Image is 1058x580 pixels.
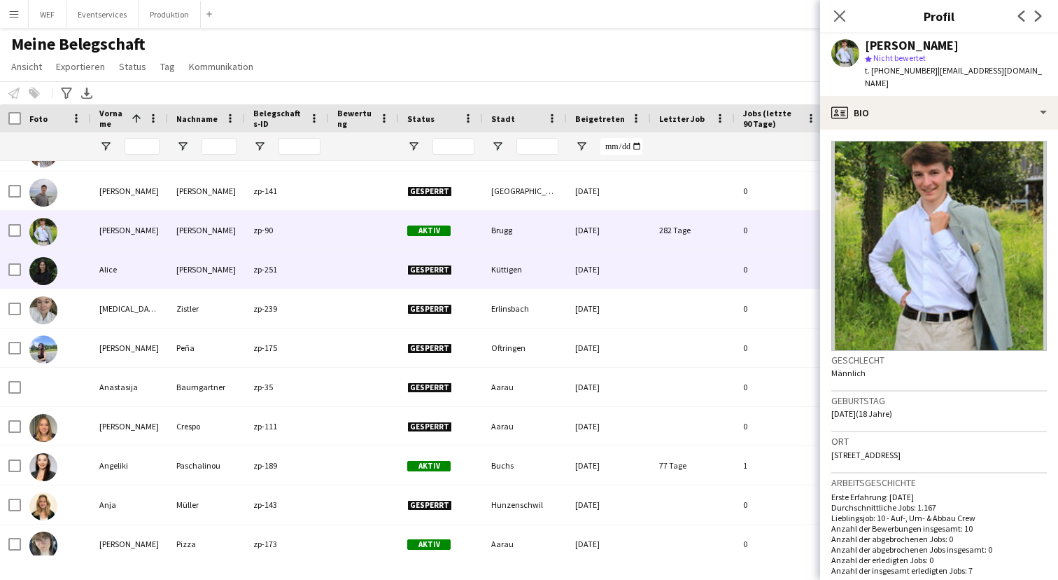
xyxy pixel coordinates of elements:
[735,289,826,328] div: 0
[735,446,826,485] div: 1
[56,60,105,73] span: Exportieren
[11,60,42,73] span: Ansicht
[407,265,452,275] span: Gesperrt
[245,250,329,289] div: zp-251
[483,329,567,367] div: Oftringen
[651,211,735,249] div: 282 Tage
[865,65,1042,88] span: | [EMAIL_ADDRESS][DOMAIN_NAME]
[29,218,57,246] img: Alexander Mayer
[567,329,651,367] div: [DATE]
[567,446,651,485] div: [DATE]
[168,250,245,289] div: [PERSON_NAME]
[245,485,329,524] div: zp-143
[831,555,1047,565] p: Anzahl der erledigten Jobs: 0
[155,57,181,76] a: Tag
[91,289,168,328] div: [MEDICAL_DATA]
[245,172,329,210] div: zp-141
[491,113,515,124] span: Stadt
[29,113,48,124] span: Foto
[29,532,57,560] img: Anna Pizza
[337,108,374,129] span: Bewertung
[865,65,938,76] span: t. [PHONE_NUMBER]
[91,446,168,485] div: Angeliki
[491,140,504,153] button: Filtermenü öffnen
[168,289,245,328] div: Zistler
[168,329,245,367] div: Peña
[245,446,329,485] div: zp-189
[29,179,57,207] img: Alex Martin
[66,1,139,28] button: Eventservices
[99,140,112,153] button: Filtermenü öffnen
[407,539,451,550] span: Aktiv
[176,113,218,124] span: Nachname
[743,108,800,129] span: Jobs (letzte 90 Tage)
[176,140,189,153] button: Filtermenü öffnen
[831,435,1047,448] h3: Ort
[407,382,452,393] span: Gesperrt
[58,85,75,102] app-action-btn: Erweiterte Filter
[407,113,435,124] span: Status
[168,211,245,249] div: [PERSON_NAME]
[483,485,567,524] div: Hunzenschwil
[483,525,567,563] div: Aarau
[735,250,826,289] div: 0
[483,407,567,446] div: Aarau
[831,513,1047,523] p: Lieblingsjob: 10 - Auf-, Um- & Abbau Crew
[183,57,259,76] a: Kommunikation
[50,57,111,76] a: Exportieren
[659,113,705,124] span: Letzter Job
[575,113,625,124] span: Beigetreten
[600,138,642,155] input: Beigetreten Filtereingang
[483,211,567,249] div: Brugg
[407,186,452,197] span: Gesperrt
[735,329,826,367] div: 0
[125,138,160,155] input: Vorname Filtereingang
[113,57,152,76] a: Status
[820,96,1058,130] div: Bio
[831,368,866,378] span: Männlich
[567,525,651,563] div: [DATE]
[735,407,826,446] div: 0
[6,57,48,76] a: Ansicht
[407,422,452,432] span: Gesperrt
[245,525,329,563] div: zp-173
[245,368,329,406] div: zp-35
[407,304,452,315] span: Gesperrt
[483,446,567,485] div: Buchs
[567,407,651,446] div: [DATE]
[831,450,901,460] span: [STREET_ADDRESS]
[253,140,266,153] button: Filtermenü öffnen
[91,329,168,367] div: [PERSON_NAME]
[245,329,329,367] div: zp-175
[831,141,1047,351] img: Crew-Avatar oder Foto
[160,60,175,73] span: Tag
[831,523,1047,534] p: Anzahl der Bewerbungen insgesamt: 10
[91,525,168,563] div: [PERSON_NAME]
[11,34,146,55] span: Meine Belegschaft
[567,250,651,289] div: [DATE]
[831,394,1047,407] h3: Geburtstag
[831,354,1047,366] h3: Geschlecht
[168,485,245,524] div: Müller
[567,485,651,524] div: [DATE]
[168,446,245,485] div: Paschalinou
[516,138,558,155] input: Stadt Filtereingang
[567,211,651,249] div: [DATE]
[91,211,168,249] div: [PERSON_NAME]
[831,408,892,419] span: [DATE] (18 Jahre)
[407,226,451,236] span: Aktiv
[119,60,146,73] span: Status
[29,453,57,481] img: Angeliki Paschalinou
[567,289,651,328] div: [DATE]
[91,407,168,446] div: [PERSON_NAME]
[831,502,1047,513] p: Durchschnittliche Jobs: 1.167
[735,525,826,563] div: 0
[831,534,1047,544] p: Anzahl der abgebrochenen Jobs: 0
[735,485,826,524] div: 0
[29,257,57,285] img: Alice Huber
[483,368,567,406] div: Aarau
[831,565,1047,576] p: Anzahl der insgesamt erledigten Jobs: 7
[168,172,245,210] div: [PERSON_NAME]
[168,407,245,446] div: Crespo
[168,368,245,406] div: Baumgartner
